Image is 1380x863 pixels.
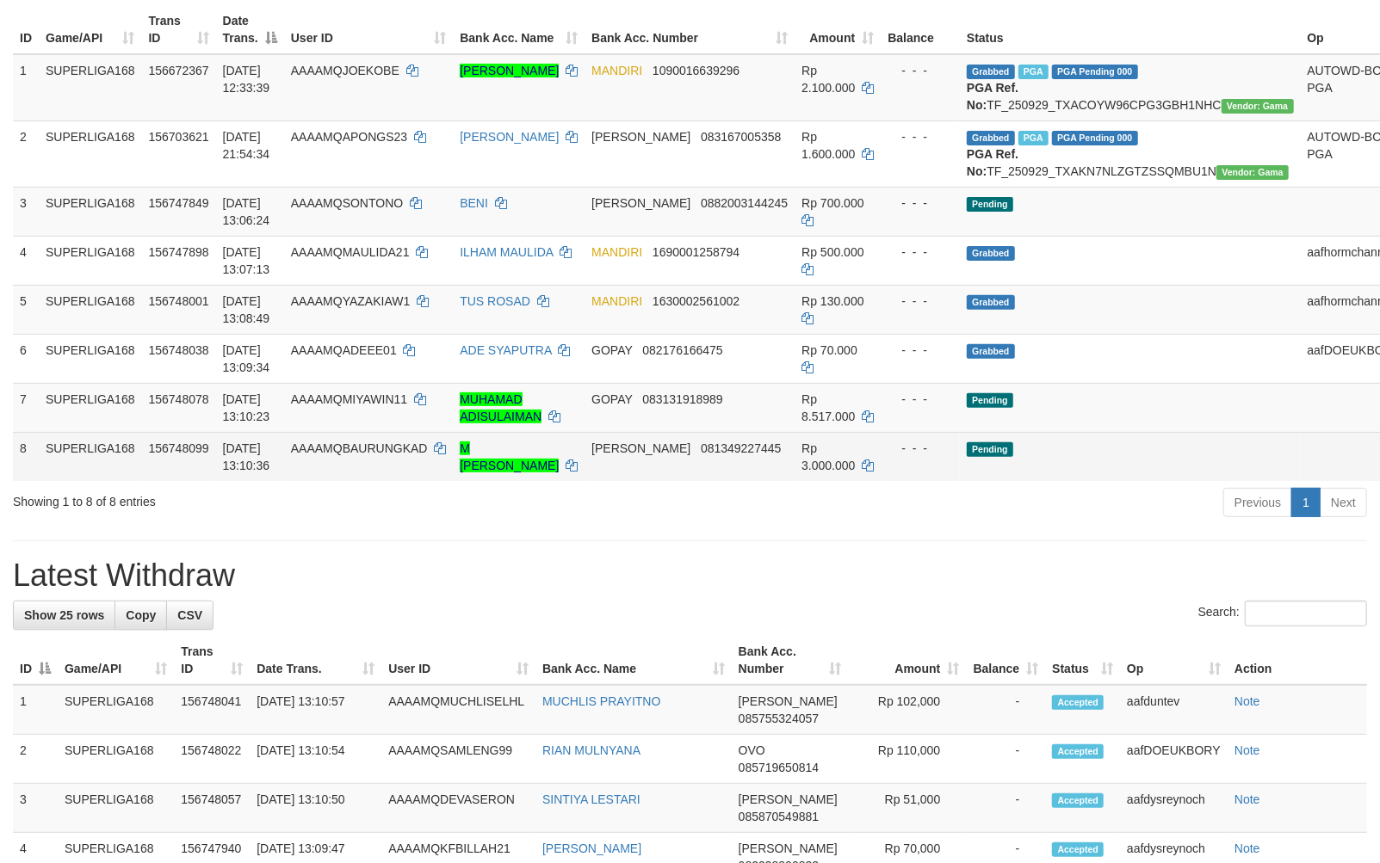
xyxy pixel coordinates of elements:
[542,792,640,806] a: SINTIYA LESTARI
[1245,601,1367,626] input: Search:
[967,442,1013,457] span: Pending
[888,391,953,408] div: - - -
[591,196,690,210] span: [PERSON_NAME]
[801,441,855,472] span: Rp 3.000.000
[149,441,209,455] span: 156748099
[223,196,270,227] span: [DATE] 13:06:24
[1320,488,1367,517] a: Next
[291,294,410,308] span: AAAAMQYAZAKIAW1
[849,784,967,833] td: Rp 51,000
[126,608,156,622] span: Copy
[960,5,1300,54] th: Status
[967,197,1013,212] span: Pending
[591,294,642,308] span: MANDIRI
[13,486,562,510] div: Showing 1 to 8 of 8 entries
[114,601,167,630] a: Copy
[223,130,270,161] span: [DATE] 21:54:34
[801,130,855,161] span: Rp 1.600.000
[149,64,209,77] span: 156672367
[801,294,863,308] span: Rp 130.000
[881,5,960,54] th: Balance
[967,246,1015,261] span: Grabbed
[39,5,142,54] th: Game/API: activate to sort column ascending
[381,735,535,784] td: AAAAMQSAMLENG99
[13,685,58,735] td: 1
[1018,65,1049,79] span: Marked by aafsengchandara
[284,5,453,54] th: User ID: activate to sort column ascending
[291,245,410,259] span: AAAAMQMAULIDA21
[1120,636,1228,685] th: Op: activate to sort column ascending
[591,245,642,259] span: MANDIRI
[1235,743,1260,757] a: Note
[39,432,142,481] td: SUPERLIGA168
[1235,694,1260,708] a: Note
[701,441,781,455] span: Copy 081349227445 to clipboard
[967,393,1013,408] span: Pending
[453,5,585,54] th: Bank Acc. Name: activate to sort column ascending
[801,343,857,357] span: Rp 70.000
[13,558,1367,593] h1: Latest Withdraw
[58,784,174,833] td: SUPERLIGA168
[801,245,863,259] span: Rp 500.000
[849,685,967,735] td: Rp 102,000
[250,636,381,685] th: Date Trans.: activate to sort column ascending
[58,636,174,685] th: Game/API: activate to sort column ascending
[460,245,553,259] a: ILHAM MAULIDA
[967,81,1018,112] b: PGA Ref. No:
[1052,131,1138,145] span: PGA Pending
[1198,601,1367,626] label: Search:
[223,245,270,276] span: [DATE] 13:07:13
[542,743,640,757] a: RIAN MULNYANA
[967,147,1018,178] b: PGA Ref. No:
[223,343,270,374] span: [DATE] 13:09:34
[166,601,213,630] a: CSV
[174,735,250,784] td: 156748022
[291,441,428,455] span: AAAAMQBAURUNGKAD
[966,685,1045,735] td: -
[13,334,39,383] td: 6
[291,196,403,210] span: AAAAMQSONTONO
[888,194,953,212] div: - - -
[13,54,39,121] td: 1
[801,196,863,210] span: Rp 700.000
[39,334,142,383] td: SUPERLIGA168
[39,236,142,285] td: SUPERLIGA168
[460,343,551,357] a: ADE SYAPUTRA
[460,64,559,77] a: [PERSON_NAME]
[39,383,142,432] td: SUPERLIGA168
[13,432,39,481] td: 8
[967,131,1015,145] span: Grabbed
[701,130,781,144] span: Copy 083167005358 to clipboard
[13,236,39,285] td: 4
[223,64,270,95] span: [DATE] 12:33:39
[966,636,1045,685] th: Balance: activate to sort column ascending
[535,636,732,685] th: Bank Acc. Name: activate to sort column ascending
[888,62,953,79] div: - - -
[39,187,142,236] td: SUPERLIGA168
[460,441,559,472] a: M [PERSON_NAME]
[1291,488,1321,517] a: 1
[223,294,270,325] span: [DATE] 13:08:49
[174,636,250,685] th: Trans ID: activate to sort column ascending
[585,5,795,54] th: Bank Acc. Number: activate to sort column ascending
[250,685,381,735] td: [DATE] 13:10:57
[801,64,855,95] span: Rp 2.100.000
[1052,65,1138,79] span: PGA Pending
[966,784,1045,833] td: -
[13,5,39,54] th: ID
[39,285,142,334] td: SUPERLIGA168
[739,694,838,708] span: [PERSON_NAME]
[291,130,407,144] span: AAAAMQAPONGS23
[1222,99,1294,114] span: Vendor URL: https://trx31.1velocity.biz
[149,392,209,406] span: 156748078
[177,608,202,622] span: CSV
[967,65,1015,79] span: Grabbed
[381,685,535,735] td: AAAAMQMUCHLISELHL
[174,784,250,833] td: 156748057
[967,344,1015,359] span: Grabbed
[739,810,819,823] span: Copy 085870549881 to clipboard
[250,784,381,833] td: [DATE] 13:10:50
[642,343,722,357] span: Copy 082176166475 to clipboard
[591,392,632,406] span: GOPAY
[460,196,488,210] a: BENI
